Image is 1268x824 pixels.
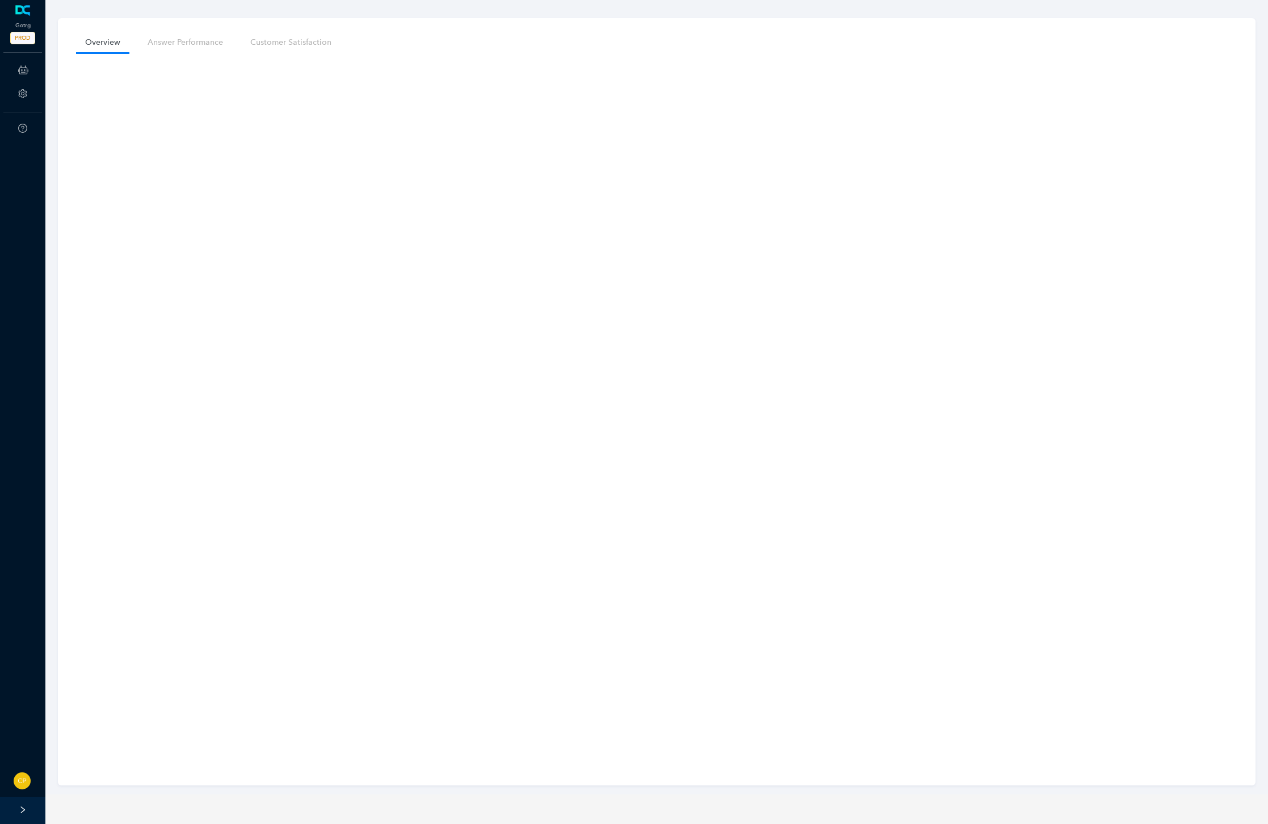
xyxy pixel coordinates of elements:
[10,32,35,44] span: PROD
[18,89,27,98] span: setting
[138,32,232,53] a: Answer Performance
[14,772,31,789] img: 21f217988a0f5b96acbb0cebf51c0e83
[18,124,27,133] span: question-circle
[76,53,1237,783] iframe: To enrich screen reader interactions, please activate Accessibility in Grammarly extension settings
[76,32,129,53] a: Overview
[241,32,341,53] a: Customer Satisfaction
